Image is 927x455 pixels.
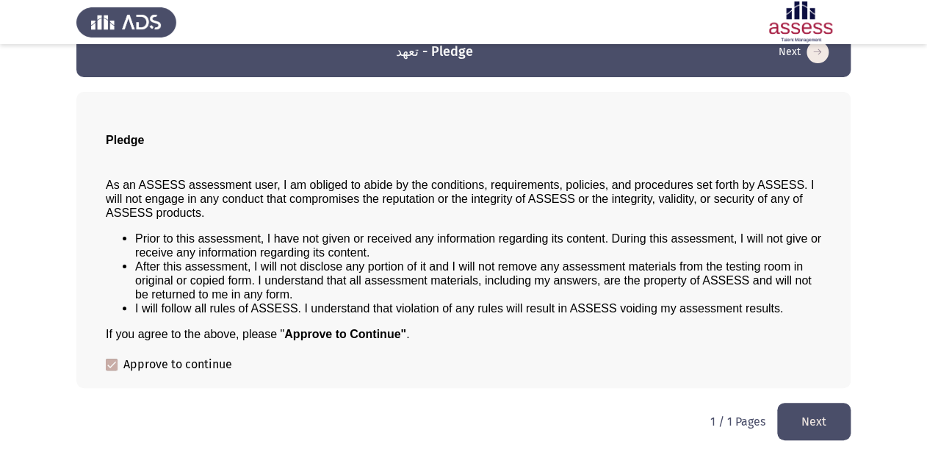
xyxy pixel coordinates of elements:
[76,1,176,43] img: Assess Talent Management logo
[106,134,144,146] span: Pledge
[774,40,833,64] button: load next page
[135,232,821,259] span: Prior to this assessment, I have not given or received any information regarding its content. Dur...
[777,403,851,440] button: load next page
[123,356,232,373] span: Approve to continue
[396,43,473,61] h3: تعهد - Pledge
[710,415,765,429] p: 1 / 1 Pages
[135,260,811,301] span: After this assessment, I will not disclose any portion of it and I will not remove any assessment...
[106,179,814,219] span: As an ASSESS assessment user, I am obliged to abide by the conditions, requirements, policies, an...
[106,328,409,340] span: If you agree to the above, please " .
[135,302,783,315] span: I will follow all rules of ASSESS. I understand that violation of any rules will result in ASSESS...
[751,1,851,43] img: Assessment logo of ASSESS Employability - EBI
[284,328,406,340] b: Approve to Continue"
